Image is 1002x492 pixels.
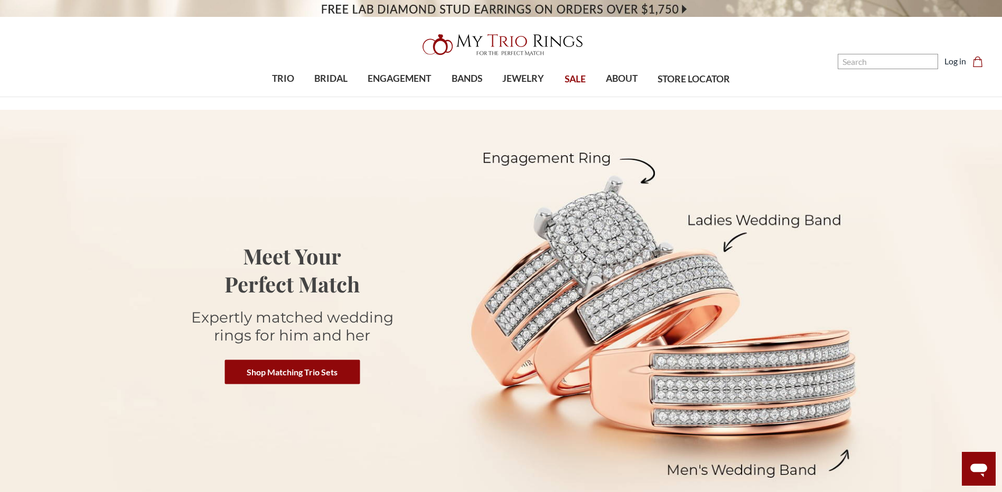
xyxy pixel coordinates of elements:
span: BANDS [452,72,482,86]
span: TRIO [272,72,294,86]
a: ENGAGEMENT [358,62,441,96]
a: ABOUT [596,62,648,96]
a: Cart with 0 items [972,55,989,68]
input: Search [838,54,938,69]
span: STORE LOCATOR [658,72,730,86]
span: BRIDAL [314,72,348,86]
a: BANDS [442,62,492,96]
span: SALE [565,72,586,86]
a: TRIO [262,62,304,96]
button: submenu toggle [518,96,529,97]
button: submenu toggle [462,96,472,97]
a: STORE LOCATOR [648,62,740,97]
img: My Trio Rings [417,28,586,62]
a: SALE [554,62,595,97]
button: submenu toggle [616,96,627,97]
a: My Trio Rings [291,28,711,62]
button: submenu toggle [326,96,336,97]
button: submenu toggle [278,96,288,97]
span: JEWELRY [502,72,544,86]
span: ABOUT [606,72,638,86]
button: submenu toggle [394,96,405,97]
a: BRIDAL [304,62,358,96]
a: Shop Matching Trio Sets [224,359,360,384]
a: JEWELRY [492,62,554,96]
span: ENGAGEMENT [368,72,431,86]
a: Log in [944,55,966,68]
svg: cart.cart_preview [972,56,983,67]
